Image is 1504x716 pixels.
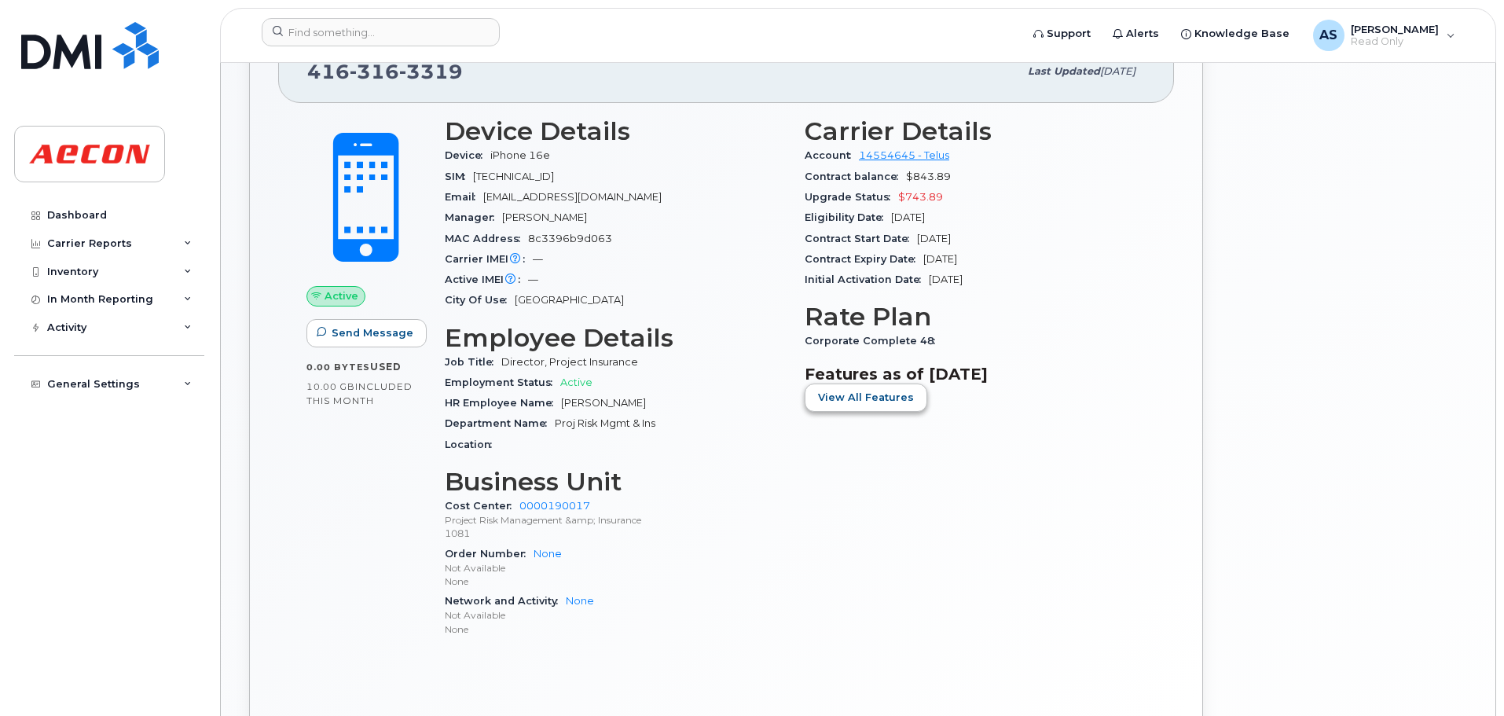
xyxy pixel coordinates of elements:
span: Alerts [1126,26,1159,42]
p: Project Risk Management &amp; Insurance [445,513,786,527]
span: Send Message [332,325,413,340]
span: Active [560,376,592,388]
span: 0.00 Bytes [306,362,370,373]
span: [DATE] [923,253,957,265]
h3: Employee Details [445,324,786,352]
span: [GEOGRAPHIC_DATA] [515,294,624,306]
span: AS [1319,26,1337,45]
span: Employment Status [445,376,560,388]
a: Support [1022,18,1102,50]
a: Alerts [1102,18,1170,50]
span: Support [1047,26,1091,42]
span: Director, Project Insurance [501,356,638,368]
span: $743.89 [898,191,943,203]
p: Not Available [445,561,786,575]
h3: Features as of [DATE] [805,365,1146,384]
a: None [534,548,562,560]
h3: Device Details [445,117,786,145]
span: [DATE] [1100,65,1135,77]
span: SIM [445,171,473,182]
span: — [528,274,538,285]
p: None [445,575,786,588]
span: [DATE] [917,233,951,244]
p: Not Available [445,608,786,622]
span: [DATE] [929,274,963,285]
span: Job Title [445,356,501,368]
p: 1081 [445,527,786,540]
span: Proj Risk Mgmt & Ins [555,417,655,429]
a: 14554645 - Telus [859,149,949,161]
span: MAC Address [445,233,528,244]
input: Find something... [262,18,500,46]
span: [PERSON_NAME] [561,397,646,409]
span: [DATE] [891,211,925,223]
span: iPhone 16e [490,149,550,161]
span: Email [445,191,483,203]
button: Send Message [306,319,427,347]
span: Account [805,149,859,161]
span: Manager [445,211,502,223]
h3: Rate Plan [805,303,1146,331]
span: Active IMEI [445,274,528,285]
span: 416 [307,60,463,83]
span: Knowledge Base [1194,26,1289,42]
span: included this month [306,380,413,406]
a: 0000190017 [519,500,590,512]
span: 316 [350,60,399,83]
span: Upgrade Status [805,191,898,203]
span: Last updated [1028,65,1100,77]
span: Device [445,149,490,161]
a: None [566,595,594,607]
button: View All Features [805,384,927,412]
span: HR Employee Name [445,397,561,409]
span: 8c3396b9d063 [528,233,612,244]
h3: Business Unit [445,468,786,496]
span: 10.00 GB [306,381,355,392]
span: Initial Activation Date [805,274,929,285]
span: Eligibility Date [805,211,891,223]
span: Contract Start Date [805,233,917,244]
span: [TECHNICAL_ID] [473,171,554,182]
span: [PERSON_NAME] [1351,23,1439,35]
div: Adam Singleton [1302,20,1466,51]
span: Contract Expiry Date [805,253,923,265]
span: Network and Activity [445,595,566,607]
span: Contract balance [805,171,906,182]
p: None [445,622,786,636]
span: View All Features [818,390,914,405]
span: Location [445,439,500,450]
span: Department Name [445,417,555,429]
span: [PERSON_NAME] [502,211,587,223]
span: $843.89 [906,171,951,182]
span: Read Only [1351,35,1439,48]
span: Corporate Complete 48 [805,335,943,347]
span: — [533,253,543,265]
a: Knowledge Base [1170,18,1300,50]
span: Order Number [445,548,534,560]
span: Active [325,288,358,303]
span: 3319 [399,60,463,83]
span: [EMAIL_ADDRESS][DOMAIN_NAME] [483,191,662,203]
span: City Of Use [445,294,515,306]
span: used [370,361,402,373]
h3: Carrier Details [805,117,1146,145]
span: Cost Center [445,500,519,512]
span: Carrier IMEI [445,253,533,265]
